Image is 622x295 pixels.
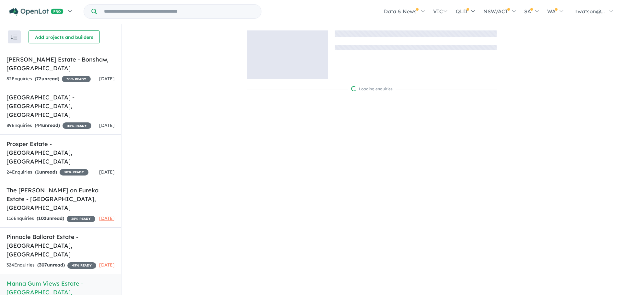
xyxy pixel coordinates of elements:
[6,122,91,130] div: 89 Enquir ies
[99,122,115,128] span: [DATE]
[35,76,59,82] strong: ( unread)
[9,8,63,16] img: Openlot PRO Logo White
[6,215,95,222] div: 116 Enquir ies
[6,140,115,166] h5: Prosper Estate - [GEOGRAPHIC_DATA] , [GEOGRAPHIC_DATA]
[6,233,115,259] h5: Pinnacle Ballarat Estate - [GEOGRAPHIC_DATA] , [GEOGRAPHIC_DATA]
[36,76,41,82] span: 72
[6,55,115,73] h5: [PERSON_NAME] Estate - Bonshaw , [GEOGRAPHIC_DATA]
[574,8,605,15] span: nwatson@...
[99,76,115,82] span: [DATE]
[35,122,60,128] strong: ( unread)
[63,122,91,129] span: 45 % READY
[36,122,42,128] span: 44
[6,168,88,176] div: 24 Enquir ies
[6,261,96,269] div: 324 Enquir ies
[6,93,115,119] h5: [GEOGRAPHIC_DATA] - [GEOGRAPHIC_DATA] , [GEOGRAPHIC_DATA]
[62,76,91,82] span: 30 % READY
[6,186,115,212] h5: The [PERSON_NAME] on Eureka Estate - [GEOGRAPHIC_DATA] , [GEOGRAPHIC_DATA]
[67,216,95,222] span: 35 % READY
[37,215,64,221] strong: ( unread)
[11,35,17,40] img: sort.svg
[37,262,65,268] strong: ( unread)
[67,262,96,269] span: 45 % READY
[39,262,47,268] span: 307
[351,86,393,92] div: Loading enquiries
[99,169,115,175] span: [DATE]
[37,169,39,175] span: 1
[35,169,57,175] strong: ( unread)
[60,169,88,176] span: 30 % READY
[99,215,115,221] span: [DATE]
[6,75,91,83] div: 82 Enquir ies
[98,5,260,18] input: Try estate name, suburb, builder or developer
[99,262,115,268] span: [DATE]
[38,215,46,221] span: 102
[29,30,100,43] button: Add projects and builders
